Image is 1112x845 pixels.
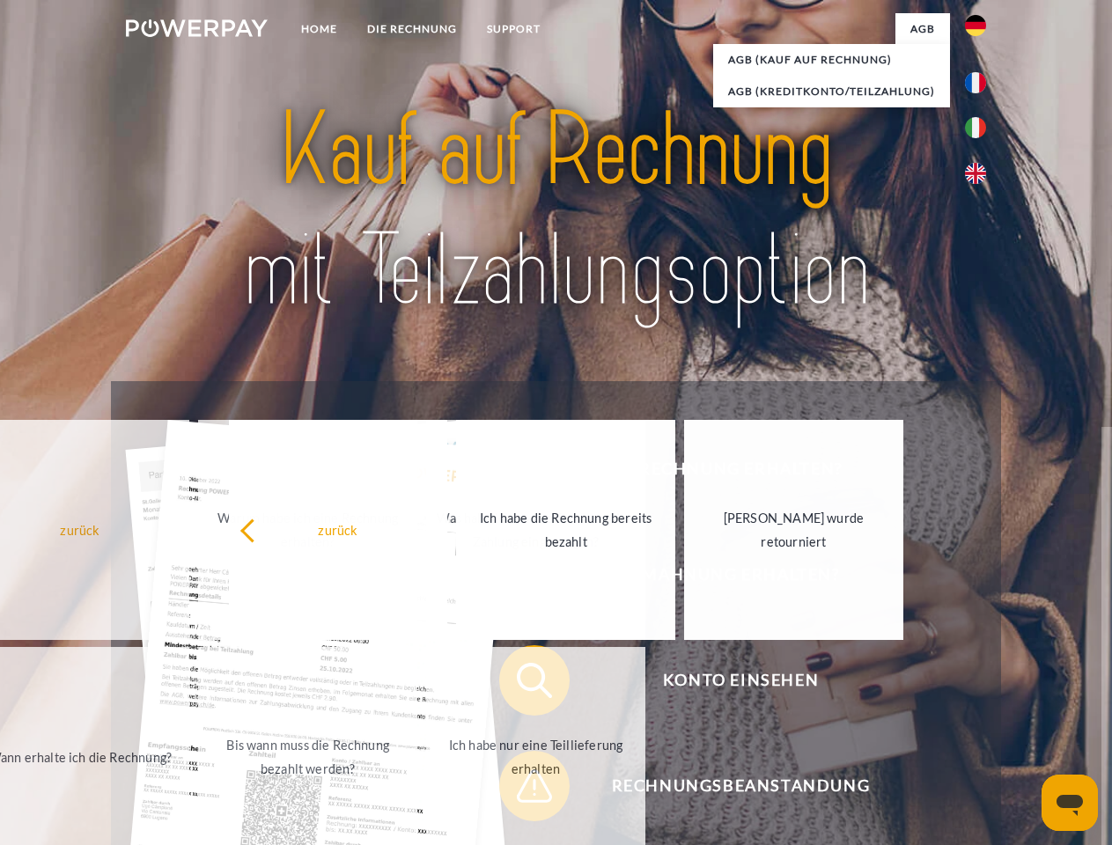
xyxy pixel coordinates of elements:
div: Ich habe nur eine Teillieferung erhalten [437,733,635,781]
a: AGB (Kreditkonto/Teilzahlung) [713,76,950,107]
img: it [965,117,986,138]
iframe: Schaltfläche zum Öffnen des Messaging-Fensters [1042,775,1098,831]
img: logo-powerpay-white.svg [126,19,268,37]
div: Bis wann muss die Rechnung bezahlt werden? [209,733,407,781]
img: de [965,15,986,36]
a: DIE RECHNUNG [352,13,472,45]
img: title-powerpay_de.svg [168,84,944,337]
span: Konto einsehen [525,645,956,716]
div: Warum habe ich eine Rechnung erhalten? [209,506,407,554]
a: SUPPORT [472,13,556,45]
img: en [965,163,986,184]
button: Rechnungsbeanstandung [499,751,957,821]
img: fr [965,72,986,93]
div: [PERSON_NAME] wurde retourniert [695,506,893,554]
div: zurück [239,518,438,541]
a: AGB (Kauf auf Rechnung) [713,44,950,76]
a: Home [286,13,352,45]
span: Rechnungsbeanstandung [525,751,956,821]
button: Konto einsehen [499,645,957,716]
a: agb [895,13,950,45]
div: Ich habe die Rechnung bereits bezahlt [467,506,665,554]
